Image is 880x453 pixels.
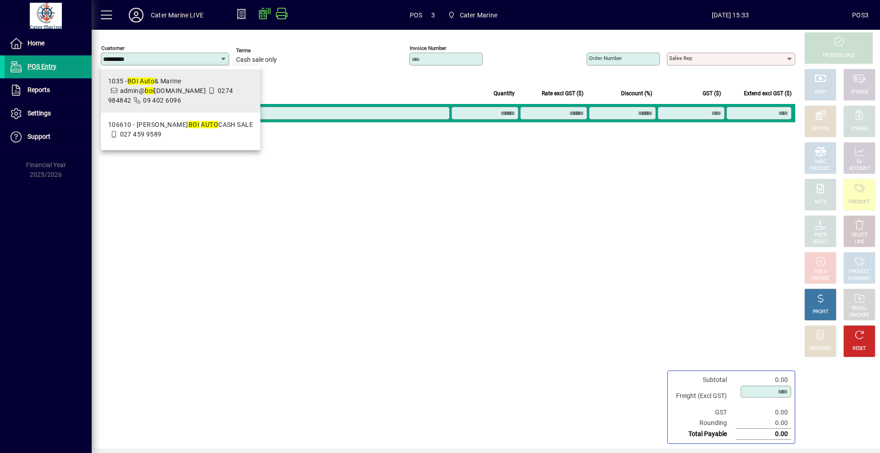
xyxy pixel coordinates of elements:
div: INVOICE [812,275,829,282]
span: Support [27,133,50,140]
span: Cash sale only [236,56,277,64]
div: CHEQUE [851,89,868,96]
a: Reports [5,79,92,102]
em: Auto [140,77,154,85]
mat-label: Customer [101,45,125,51]
span: 3 [431,8,435,22]
div: PRODUCT [810,165,830,172]
div: Cater Marine LIVE [151,8,203,22]
div: PRODUCT [849,199,869,206]
span: Cater Marine [460,8,497,22]
div: SELECT [813,239,829,246]
div: HOLD [814,268,826,275]
span: admin@ [DOMAIN_NAME] [120,87,206,94]
div: PROFIT [813,309,828,316]
span: POS Entry [27,63,56,70]
div: SUMMARY [848,275,871,282]
em: BOI [127,77,138,85]
span: Terms [236,48,291,54]
a: Home [5,32,92,55]
button: Profile [121,7,151,23]
em: BOI [188,121,199,128]
span: Home [27,39,44,47]
td: 0.00 [736,418,791,429]
td: Freight (Excl GST) [671,385,736,407]
span: 09 402 6096 [143,97,181,104]
td: 0.00 [736,429,791,440]
a: Settings [5,102,92,125]
mat-label: Sales rep [669,55,692,61]
td: GST [671,407,736,418]
div: DISCOUNT [809,345,831,352]
span: Quantity [494,88,515,98]
div: RECALL [852,305,868,312]
span: Settings [27,109,51,117]
td: 0.00 [736,407,791,418]
span: 027 459 9589 [120,131,162,138]
span: Rate excl GST ($) [542,88,583,98]
div: EFTPOS [812,126,829,132]
div: ACCOUNT [849,165,870,172]
div: CASH [814,89,826,96]
td: Rounding [671,418,736,429]
div: PRICE [814,232,827,239]
div: INVOICES [849,312,869,319]
div: DELETE [852,232,867,239]
span: Extend excl GST ($) [744,88,792,98]
td: Subtotal [671,375,736,385]
div: RESET [852,345,866,352]
div: PROCESS SALE [823,52,855,59]
span: POS [410,8,423,22]
span: Reports [27,86,50,93]
mat-option: 106610 - Barry BOI AUTO CASH SALE [101,113,260,147]
em: boi [145,87,154,94]
div: NOTE [814,199,826,206]
mat-label: Order number [589,55,622,61]
div: 106610 - [PERSON_NAME] CASH SALE [108,120,253,130]
div: PRODUCT [849,268,869,275]
span: Discount (%) [621,88,652,98]
td: Total Payable [671,429,736,440]
div: CHARGE [851,126,869,132]
span: Cater Marine [444,7,501,23]
a: Support [5,126,92,148]
div: MISC [815,158,826,165]
div: LINE [855,239,864,246]
span: [DATE] 15:33 [609,8,852,22]
div: GL [857,158,863,165]
td: 0.00 [736,375,791,385]
div: POS3 [852,8,869,22]
span: GST ($) [703,88,721,98]
mat-label: Invoice number [410,45,446,51]
mat-option: 1035 - BOI Auto & Marine [101,69,260,113]
div: 1035 - & Marine [108,76,253,86]
em: AUTO [201,121,218,128]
